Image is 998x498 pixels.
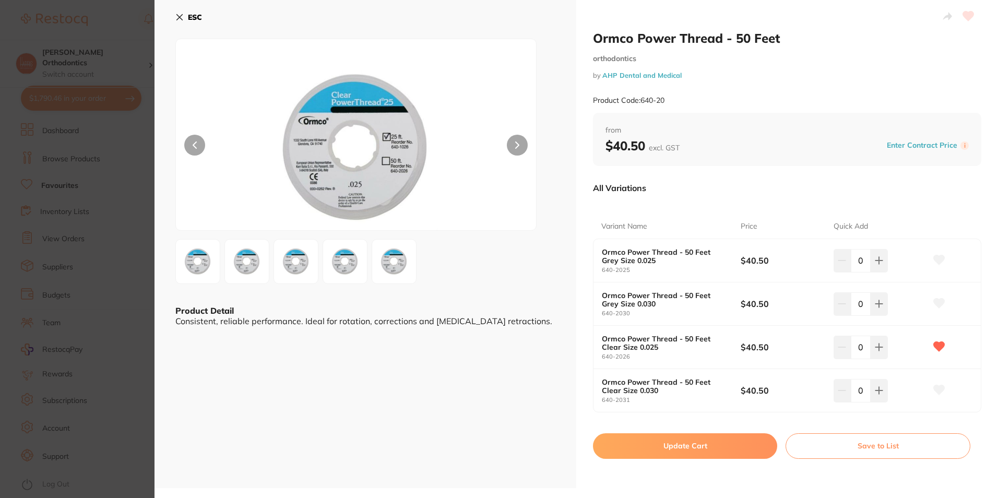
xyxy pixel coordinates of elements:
[605,125,969,136] span: from
[375,243,413,280] img: anBnLTQ3Njg4
[175,305,234,316] b: Product Detail
[786,433,970,458] button: Save to List
[179,243,217,280] img: anBnLTQ3Njg1
[593,30,981,46] h2: Ormco Power Thread - 50 Feet
[602,291,727,308] b: Ormco Power Thread - 50 Feet Grey Size 0.030
[602,248,727,265] b: Ormco Power Thread - 50 Feet Grey Size 0.025
[602,335,727,351] b: Ormco Power Thread - 50 Feet Clear Size 0.025
[188,13,202,22] b: ESC
[175,316,555,326] div: Consistent, reliable performance. Ideal for rotation, corrections and [MEDICAL_DATA] retractions.
[602,397,741,404] small: 640-2031
[228,243,266,280] img: anBnLTQ3Njg3
[602,310,741,317] small: 640-2030
[741,341,824,353] b: $40.50
[605,138,680,153] b: $40.50
[741,298,824,310] b: $40.50
[593,54,981,63] small: orthodontics
[593,433,777,458] button: Update Cart
[593,96,664,105] small: Product Code: 640-20
[277,243,315,280] img: anBnLTQ3Njg5
[649,143,680,152] span: excl. GST
[602,71,682,79] a: AHP Dental and Medical
[593,72,981,79] small: by
[602,353,741,360] small: 640-2026
[960,141,969,150] label: i
[175,8,202,26] button: ESC
[741,255,824,266] b: $40.50
[741,385,824,396] b: $40.50
[741,221,757,232] p: Price
[326,243,364,280] img: anBnLTQ3Njg2
[593,183,646,193] p: All Variations
[834,221,868,232] p: Quick Add
[884,140,960,150] button: Enter Contract Price
[602,267,741,274] small: 640-2025
[248,65,464,230] img: anBnLTQ3Njg1
[601,221,647,232] p: Variant Name
[602,378,727,395] b: Ormco Power Thread - 50 Feet Clear Size 0.030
